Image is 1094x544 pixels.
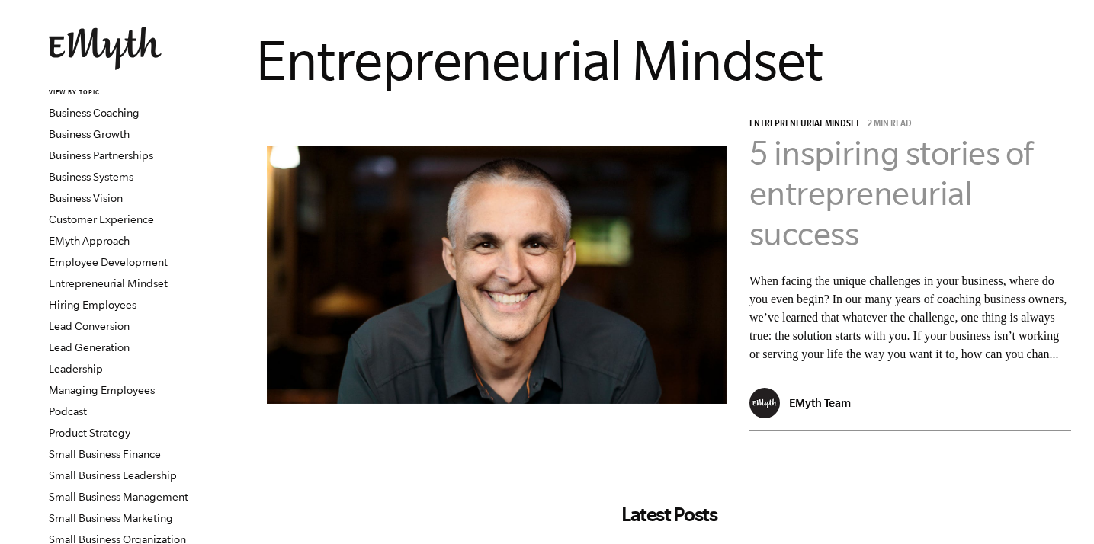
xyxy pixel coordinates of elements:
h2: Latest Posts [267,503,1071,526]
a: Small Business Marketing [49,512,173,524]
a: Small Business Leadership [49,469,177,482]
a: Leadership [49,363,103,375]
p: EMyth Team [789,396,851,409]
a: Product Strategy [49,427,130,439]
p: 2 min read [868,120,912,130]
a: Lead Conversion [49,320,130,332]
a: Employee Development [49,256,168,268]
a: Podcast [49,405,87,418]
a: Business Partnerships [49,149,153,162]
img: EMyth [49,27,162,70]
a: Small Business Management [49,491,188,503]
a: Managing Employees [49,384,155,396]
img: EMyth Team - EMyth [749,388,780,418]
a: Hiring Employees [49,299,136,311]
a: Business Growth [49,128,130,140]
a: Entrepreneurial Mindset [49,277,168,290]
a: Business Systems [49,171,133,183]
iframe: Chat Widget [1018,471,1094,544]
img: business coaching success stories [267,146,727,404]
a: Entrepreneurial Mindset [749,120,865,130]
a: Business Coaching [49,107,140,119]
a: Small Business Finance [49,448,161,460]
a: 5 inspiring stories of entrepreneurial success [749,134,1033,252]
a: Customer Experience [49,213,154,226]
a: EMyth Approach [49,235,130,247]
h6: VIEW BY TOPIC [49,88,233,98]
p: When facing the unique challenges in your business, where do you even begin? In our many years of... [749,272,1071,363]
a: Lead Generation [49,341,130,354]
a: Business Vision [49,192,123,204]
h1: Entrepreneurial Mindset [255,27,1083,94]
span: Entrepreneurial Mindset [749,120,860,130]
